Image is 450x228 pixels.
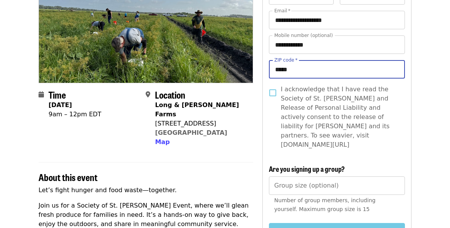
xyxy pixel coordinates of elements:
[269,176,405,195] input: [object Object]
[274,33,333,38] label: Mobile number (optional)
[269,11,405,29] input: Email
[49,88,66,101] span: Time
[274,8,290,13] label: Email
[155,138,170,146] span: Map
[155,119,247,128] div: [STREET_ADDRESS]
[155,129,227,136] a: [GEOGRAPHIC_DATA]
[49,101,72,109] strong: [DATE]
[274,197,376,212] span: Number of group members, including yourself. Maximum group size is 15
[274,58,297,62] label: ZIP code
[155,101,239,118] strong: Long & [PERSON_NAME] Farms
[39,186,253,195] p: Let’s fight hunger and food waste—together.
[155,137,170,147] button: Map
[269,35,405,54] input: Mobile number (optional)
[146,91,150,98] i: map-marker-alt icon
[155,88,185,101] span: Location
[39,170,97,184] span: About this event
[39,91,44,98] i: calendar icon
[269,164,345,174] span: Are you signing up a group?
[281,85,399,149] span: I acknowledge that I have read the Society of St. [PERSON_NAME] and Release of Personal Liability...
[269,60,405,79] input: ZIP code
[49,110,101,119] div: 9am – 12pm EDT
